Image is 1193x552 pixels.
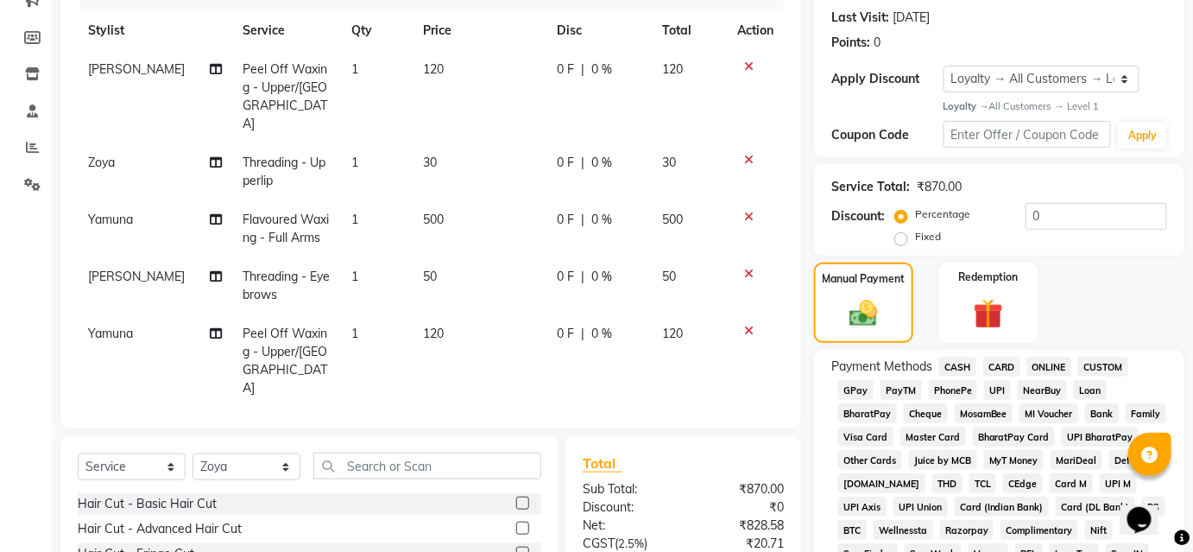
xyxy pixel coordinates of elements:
span: | [581,325,584,343]
span: UPI M [1100,473,1137,493]
span: 0 % [591,325,612,343]
span: [DOMAIN_NAME] [838,473,925,493]
span: 0 F [557,325,574,343]
span: BharatPay [838,403,897,423]
span: Cheque [904,403,948,423]
span: Complimentary [1000,520,1078,540]
span: Yamuna [88,326,133,341]
span: 0 % [591,154,612,172]
span: 120 [423,326,444,341]
span: [PERSON_NAME] [88,269,185,284]
span: 500 [423,212,444,227]
span: UPI BharatPay [1062,427,1139,447]
div: ₹870.00 [917,178,962,196]
span: Threading - Eyebrows [243,269,331,302]
div: Hair Cut - Basic Hair Cut [78,495,217,513]
span: PhonePe [929,380,978,400]
th: Service [233,11,341,50]
div: ₹0 [683,498,797,517]
span: Other Cards [838,450,902,470]
span: 0 % [591,268,612,286]
span: Threading - Upperlip [243,155,326,188]
span: Yamuna [88,212,133,227]
div: Net: [570,517,684,535]
div: All Customers → Level 1 [944,99,1167,114]
span: 500 [662,212,683,227]
span: Flavoured Waxing - Full Arms [243,212,330,245]
span: CUSTOM [1078,357,1128,377]
span: Zoya [88,155,115,170]
th: Action [727,11,784,50]
span: Visa Card [838,427,893,447]
span: GPay [838,380,874,400]
span: DefiDeal [1109,450,1159,470]
div: ₹870.00 [683,480,797,498]
span: Juice by MCB [909,450,977,470]
div: ₹828.58 [683,517,797,535]
th: Disc [546,11,653,50]
div: [DATE] [893,9,930,27]
label: Fixed [915,229,941,244]
span: Peel Off Waxing - Upper/[GEOGRAPHIC_DATA] [243,326,328,396]
div: Apply Discount [831,70,944,88]
span: UPI [984,380,1011,400]
span: Razorpay [940,520,994,540]
input: Enter Offer / Coupon Code [944,121,1112,148]
div: Hair Cut - Advanced Hair Cut [78,520,242,538]
span: Total [583,454,622,473]
span: 1 [351,212,358,227]
span: 0 % [591,60,612,79]
div: Discount: [570,498,684,517]
span: TCL [969,473,997,493]
span: 1 [351,61,358,77]
span: 50 [662,269,676,284]
div: Coupon Code [831,126,944,144]
span: 0 F [557,211,574,229]
span: | [581,268,584,286]
span: 120 [423,61,444,77]
label: Manual Payment [822,271,905,287]
span: UPI Union [893,497,948,517]
span: Payment Methods [831,358,932,376]
th: Qty [341,11,413,50]
span: 50 [423,269,437,284]
span: Family [1126,403,1166,423]
th: Stylist [78,11,233,50]
span: 0 F [557,60,574,79]
span: 0 F [557,268,574,286]
span: UPI Axis [838,497,887,517]
span: 30 [423,155,437,170]
span: Nift [1085,520,1113,540]
span: 1 [351,326,358,341]
label: Redemption [959,270,1019,285]
span: | [581,60,584,79]
div: Service Total: [831,178,910,196]
div: Discount: [831,207,885,225]
input: Search or Scan [313,453,541,479]
span: 2.5% [618,536,644,550]
iframe: chat widget [1120,483,1176,535]
span: THD [932,473,963,493]
span: CASH [939,357,976,377]
span: Master Card [900,427,966,447]
span: Bank [1085,403,1119,423]
div: Points: [831,34,870,52]
span: 120 [662,326,683,341]
span: MyT Money [984,450,1045,470]
span: Card M [1050,473,1093,493]
th: Total [652,11,727,50]
div: Sub Total: [570,480,684,498]
span: BharatPay Card [973,427,1056,447]
span: Loan [1074,380,1107,400]
span: MI Voucher [1019,403,1078,423]
label: Percentage [915,206,970,222]
img: _gift.svg [964,295,1013,333]
div: Last Visit: [831,9,889,27]
span: ONLINE [1027,357,1072,377]
span: 0 F [557,154,574,172]
span: 0 % [591,211,612,229]
span: MariDeal [1051,450,1102,470]
span: BTC [838,520,867,540]
span: MosamBee [955,403,1013,423]
span: Card (DL Bank) [1056,497,1135,517]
